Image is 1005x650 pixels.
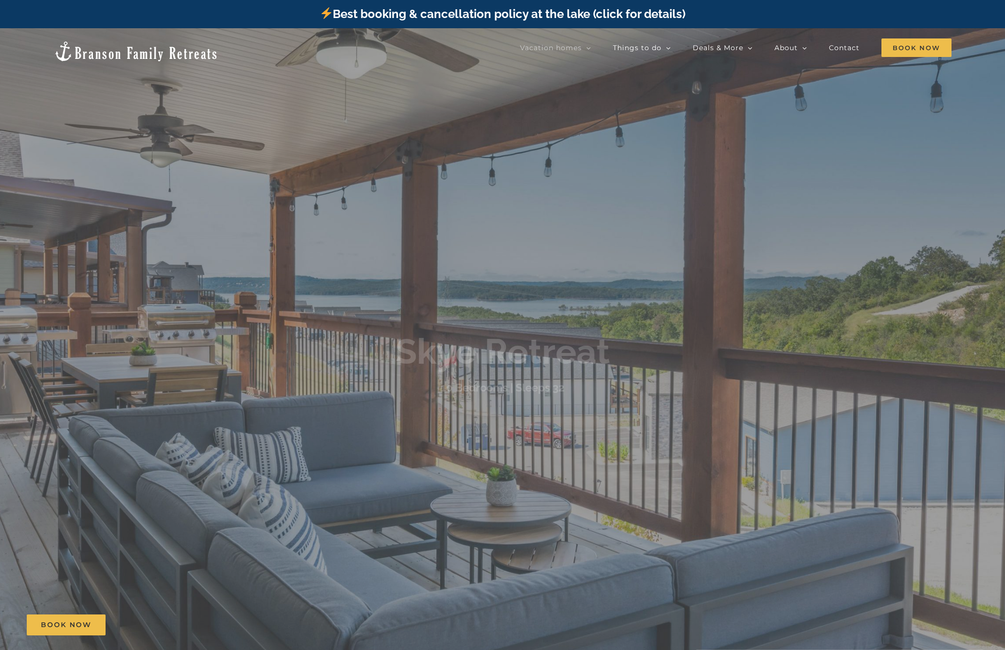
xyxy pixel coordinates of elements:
span: Things to do [613,44,662,51]
a: About [774,38,807,57]
img: Branson Family Retreats Logo [54,40,218,62]
span: Vacation homes [520,44,582,51]
a: Vacation homes [520,38,591,57]
a: Deals & More [693,38,753,57]
img: ⚡️ [321,7,332,19]
b: Skye Retreat [395,330,610,371]
a: Book Now [27,614,106,635]
span: Deals & More [693,44,743,51]
h3: 10 Bedrooms | Sleeps 32 [441,381,564,394]
a: Things to do [613,38,671,57]
span: About [774,44,798,51]
span: Book Now [881,38,951,57]
a: Contact [829,38,860,57]
span: Book Now [41,621,91,629]
a: Best booking & cancellation policy at the lake (click for details) [320,7,685,21]
nav: Main Menu [520,38,951,57]
span: Contact [829,44,860,51]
